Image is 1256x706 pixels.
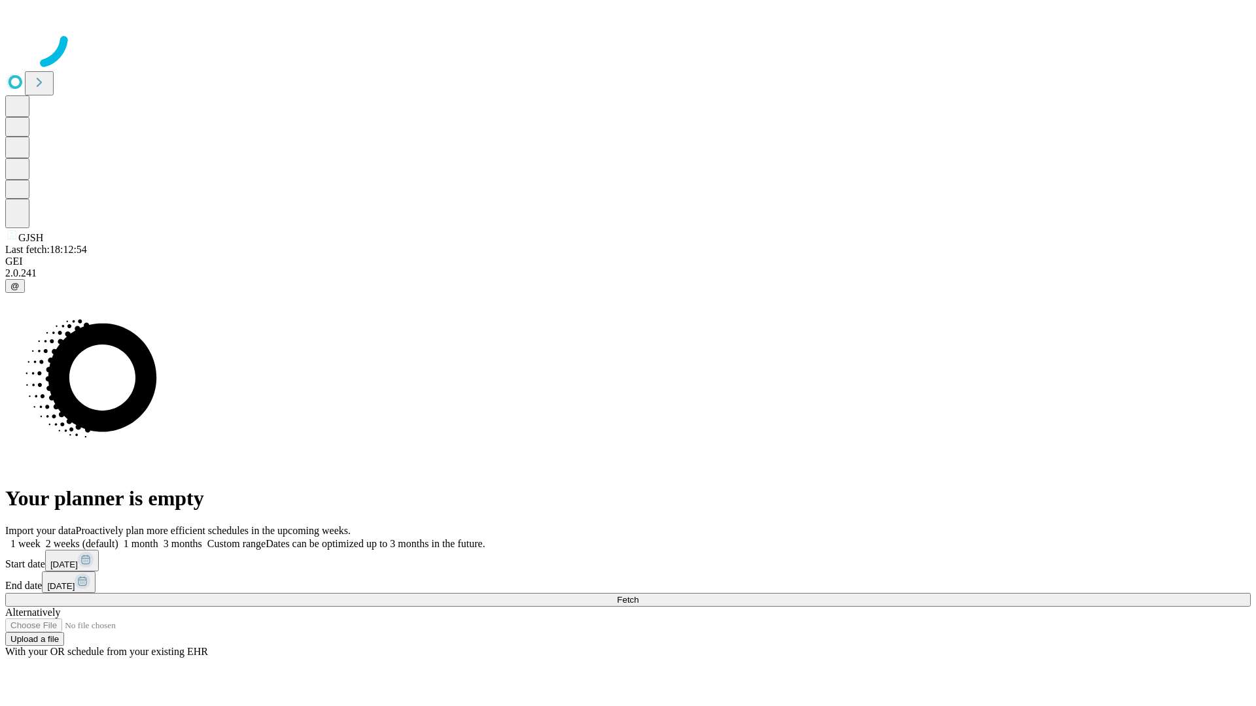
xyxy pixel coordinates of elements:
[5,279,25,293] button: @
[42,571,96,593] button: [DATE]
[5,632,64,646] button: Upload a file
[5,646,208,657] span: With your OR schedule from your existing EHR
[5,607,60,618] span: Alternatively
[5,256,1251,267] div: GEI
[46,538,118,549] span: 2 weeks (default)
[47,581,75,591] span: [DATE]
[207,538,266,549] span: Custom range
[617,595,638,605] span: Fetch
[76,525,351,536] span: Proactively plan more efficient schedules in the upcoming weeks.
[50,560,78,569] span: [DATE]
[5,267,1251,279] div: 2.0.241
[5,525,76,536] span: Import your data
[5,244,87,255] span: Last fetch: 18:12:54
[10,281,20,291] span: @
[5,550,1251,571] div: Start date
[5,486,1251,511] h1: Your planner is empty
[124,538,158,549] span: 1 month
[45,550,99,571] button: [DATE]
[10,538,41,549] span: 1 week
[266,538,485,549] span: Dates can be optimized up to 3 months in the future.
[164,538,202,549] span: 3 months
[5,571,1251,593] div: End date
[5,593,1251,607] button: Fetch
[18,232,43,243] span: GJSH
